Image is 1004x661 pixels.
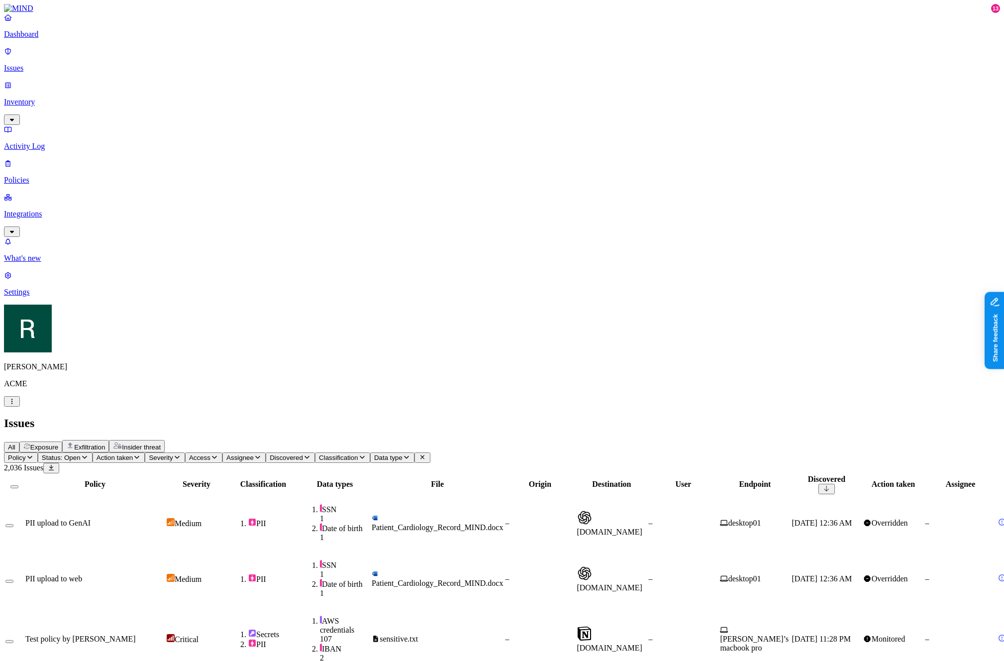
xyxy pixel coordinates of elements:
span: [DATE] 12:36 AM [792,574,852,583]
div: Severity [167,480,226,489]
h2: Issues [4,417,1000,430]
div: Assignee [925,480,996,489]
span: Overridden [872,519,908,527]
div: 1 [320,514,370,523]
button: Select row [5,580,13,583]
p: Policies [4,176,1000,185]
p: [PERSON_NAME] [4,362,1000,371]
a: MIND [4,4,1000,13]
span: Policy [8,454,26,461]
a: Settings [4,271,1000,297]
img: pii [248,639,256,647]
img: pii-line [320,560,322,568]
div: 1 [320,533,370,542]
span: Exfiltration [74,443,105,451]
span: – [925,574,929,583]
a: What's new [4,237,1000,263]
img: MIND [4,4,33,13]
img: Ron Rabinovich [4,305,52,352]
span: – [925,635,929,643]
span: Insider threat [122,443,161,451]
div: Data types [300,480,370,489]
img: chatgpt.com favicon [577,565,593,581]
a: Activity Log [4,125,1000,151]
span: – [648,574,652,583]
span: sensitive.txt [380,635,418,643]
img: www.notion.so favicon [577,626,593,642]
span: desktop01 [728,519,761,527]
div: Endpoint [720,480,790,489]
p: Dashboard [4,30,1000,39]
span: – [648,519,652,527]
div: Discovered [792,475,861,484]
span: Patient_Cardiology_Record_MIND.docx [372,579,503,587]
span: Critical [175,635,199,644]
div: PII [248,639,298,649]
p: ACME [4,379,1000,388]
div: PII [248,574,298,584]
span: Overridden [872,574,908,583]
span: [DOMAIN_NAME] [577,644,642,652]
span: Severity [149,454,173,461]
span: Status: Open [42,454,81,461]
span: Patient_Cardiology_Record_MIND.docx [372,523,503,532]
div: SSN [320,504,370,514]
a: Integrations [4,193,1000,235]
span: [DATE] 12:36 AM [792,519,852,527]
div: Classification [228,480,298,489]
span: 2,036 Issues [4,463,43,472]
div: Date of birth [320,523,370,533]
span: [PERSON_NAME]’s macbook pro [720,635,789,652]
span: – [505,519,509,527]
img: pii [248,574,256,582]
a: Dashboard [4,13,1000,39]
div: 1 [320,589,370,598]
div: 13 [991,4,1000,13]
p: Inventory [4,98,1000,107]
div: File [372,480,503,489]
p: Issues [4,64,1000,73]
span: [DOMAIN_NAME] [577,583,642,592]
img: microsoft-word [372,570,378,577]
button: Select row [5,640,13,643]
img: pii-line [320,523,322,531]
img: microsoft-word [372,515,378,521]
span: – [505,635,509,643]
p: Activity Log [4,142,1000,151]
p: Integrations [4,210,1000,219]
div: 107 [320,635,370,644]
img: severity-medium [167,574,175,582]
span: Monitored [872,635,905,643]
img: severity-critical [167,634,175,642]
span: [DOMAIN_NAME] [577,528,642,536]
div: Policy [25,480,165,489]
img: secret-line [320,616,322,624]
span: Discovered [270,454,303,461]
span: Assignee [226,454,254,461]
div: PII [248,518,298,528]
div: AWS credentials [320,616,370,635]
span: All [8,443,15,451]
span: Classification [319,454,358,461]
img: pii-line [320,579,322,587]
span: – [925,519,929,527]
span: [DATE] 11:28 PM [792,635,851,643]
span: – [505,574,509,583]
p: What's new [4,254,1000,263]
span: PII upload to GenAI [25,519,91,527]
img: pii [248,518,256,526]
img: severity-medium [167,518,175,526]
span: – [648,635,652,643]
img: secret [248,629,256,637]
div: Destination [577,480,646,489]
img: pii-line [320,644,322,652]
div: Action taken [863,480,923,489]
div: Origin [505,480,575,489]
button: Select all [10,485,18,488]
div: 1 [320,570,370,579]
span: PII upload to web [25,574,82,583]
div: SSN [320,560,370,570]
span: Action taken [97,454,133,461]
p: Settings [4,288,1000,297]
a: Inventory [4,81,1000,123]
